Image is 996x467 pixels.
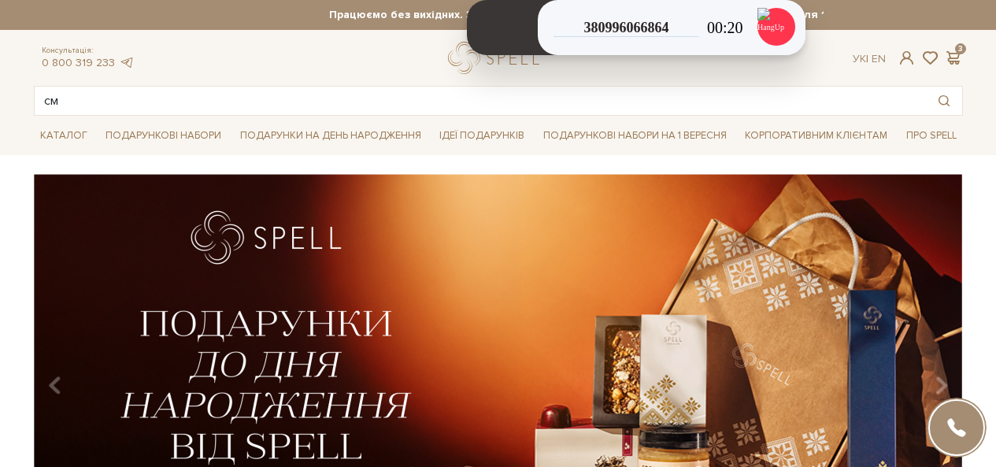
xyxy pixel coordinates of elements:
[739,122,894,149] a: Корпоративним клієнтам
[99,124,228,148] span: Подарункові набори
[926,87,962,115] button: Пошук товару у каталозі
[35,87,926,115] input: Пошук товару у каталозі
[866,52,868,65] span: |
[900,124,963,148] span: Про Spell
[433,124,531,148] span: Ідеї подарунків
[119,56,135,69] a: telegram
[42,46,135,56] span: Консультація:
[234,124,428,148] span: Подарунки на День народження
[537,122,733,149] a: Подарункові набори на 1 Вересня
[42,56,115,69] a: 0 800 319 233
[872,52,886,65] a: En
[853,52,886,66] div: Ук
[34,124,94,148] span: Каталог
